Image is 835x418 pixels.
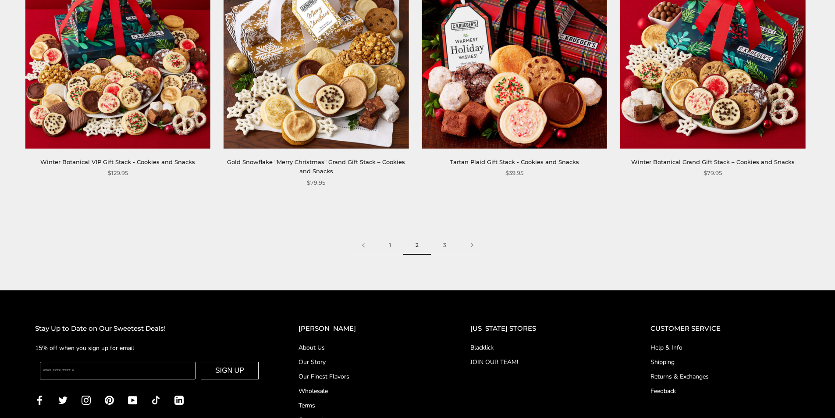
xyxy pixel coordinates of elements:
[298,401,435,410] a: Terms
[105,395,114,405] a: Pinterest
[40,158,195,165] a: Winter Botanical VIP Gift Stack - Cookies and Snacks
[174,395,184,405] a: LinkedIn
[450,158,579,165] a: Tartan Plaid Gift Stack - Cookies and Snacks
[431,236,458,255] a: 3
[201,362,259,379] button: SIGN UP
[298,386,435,396] a: Wholesale
[35,323,263,334] h2: Stay Up to Date on Our Sweetest Deals!
[350,236,377,255] a: Previous page
[650,357,800,367] a: Shipping
[650,372,800,381] a: Returns & Exchanges
[377,236,403,255] a: 1
[108,168,128,178] span: $129.95
[40,362,195,379] input: Enter your email
[470,343,615,352] a: Blacklick
[298,323,435,334] h2: [PERSON_NAME]
[227,158,405,175] a: Gold Snowflake "Merry Christmas" Grand Gift Stack – Cookies and Snacks
[650,386,800,396] a: Feedback
[7,385,91,411] iframe: Sign Up via Text for Offers
[298,372,435,381] a: Our Finest Flavors
[128,395,137,405] a: YouTube
[307,178,325,187] span: $79.95
[650,323,800,334] h2: CUSTOMER SERVICE
[151,395,160,405] a: TikTok
[298,343,435,352] a: About Us
[704,168,722,178] span: $79.95
[470,323,615,334] h2: [US_STATE] STORES
[35,343,263,353] p: 15% off when you sign up for email
[298,357,435,367] a: Our Story
[505,168,523,178] span: $39.95
[403,236,431,255] span: 2
[631,158,795,165] a: Winter Botanical Grand Gift Stack – Cookies and Snacks
[650,343,800,352] a: Help & Info
[458,236,486,255] a: Next page
[470,357,615,367] a: JOIN OUR TEAM!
